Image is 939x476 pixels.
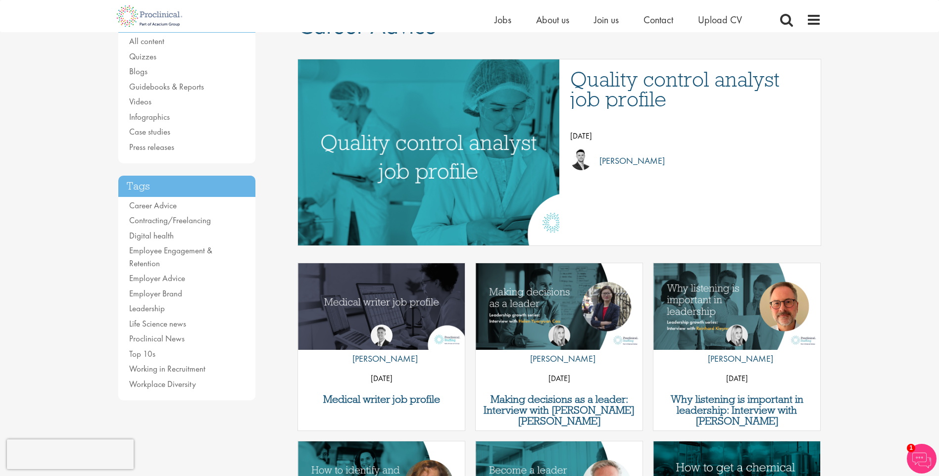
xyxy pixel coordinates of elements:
[570,148,592,170] img: Joshua Godden
[476,263,642,350] img: Decisions in leadership with Helen Yuanyuan Cao
[129,230,174,241] a: Digital health
[298,263,465,351] a: Link to a post
[129,36,164,47] a: All content
[129,303,165,314] a: Leadership
[129,96,151,107] a: Videos
[129,379,196,389] a: Workplace Diversity
[594,13,619,26] a: Join us
[476,371,642,386] p: [DATE]
[118,176,256,197] h3: Tags
[653,371,820,386] p: [DATE]
[371,325,393,346] img: George Watson
[476,263,642,351] a: Link to a post
[303,394,460,405] a: Medical writer job profile
[481,394,638,427] a: Making decisions as a leader: Interview with [PERSON_NAME] [PERSON_NAME]
[570,129,811,143] p: [DATE]
[129,333,185,344] a: Proclinical News
[653,263,820,350] img: Why listening is important in leadership | Reinhard Kleyna
[523,325,595,371] a: Naima Morys [PERSON_NAME]
[570,69,811,109] a: Quality control analyst job profile
[129,273,185,284] a: Employer Advice
[700,351,773,366] p: [PERSON_NAME]
[698,13,742,26] a: Upload CV
[494,13,511,26] a: Jobs
[907,444,915,452] span: 1
[129,111,170,122] a: Infographics
[700,325,773,371] a: Naima Morys [PERSON_NAME]
[129,215,211,226] a: Contracting/Freelancing
[726,325,748,346] img: Naima Morys
[548,325,570,346] img: Naima Morys
[129,318,186,329] a: Life Science news
[907,444,937,474] img: Chatbot
[129,51,156,62] a: Quizzes
[129,288,182,299] a: Employer Brand
[658,394,815,427] a: Why listening is important in leadership: Interview with [PERSON_NAME]
[523,351,595,366] p: [PERSON_NAME]
[129,245,212,269] a: Employee Engagement & Retention
[129,81,204,92] a: Guidebooks & Reports
[653,263,820,351] a: Link to a post
[129,200,177,211] a: Career Advice
[129,363,205,374] a: Working in Recruitment
[129,142,174,152] a: Press releases
[129,348,155,359] a: Top 10s
[7,439,134,469] iframe: reCAPTCHA
[570,148,811,173] a: Joshua Godden [PERSON_NAME]
[298,371,465,386] p: [DATE]
[129,126,170,137] a: Case studies
[345,351,418,366] p: [PERSON_NAME]
[249,59,608,245] img: quality control analyst job profile
[298,59,559,245] a: Link to a post
[345,325,418,371] a: George Watson [PERSON_NAME]
[592,153,665,168] p: [PERSON_NAME]
[643,13,673,26] a: Contact
[129,66,148,77] a: Blogs
[536,13,569,26] a: About us
[298,263,465,350] img: Medical writer job profile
